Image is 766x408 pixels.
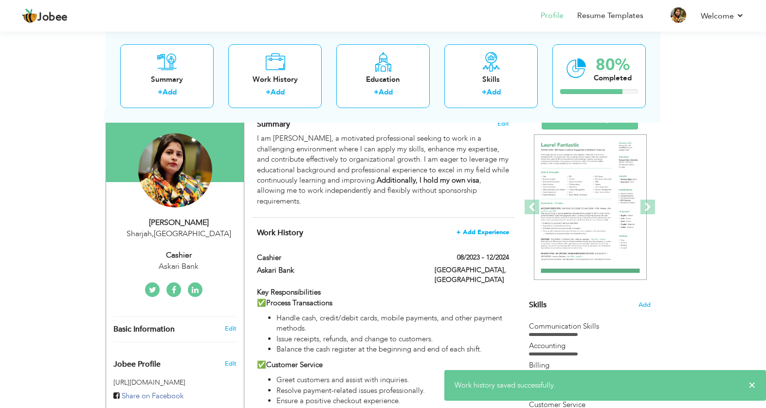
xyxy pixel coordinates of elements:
span: Jobee [37,12,68,23]
a: Edit [225,324,237,333]
a: Add [379,87,393,97]
strong: Additionally, I hold my own visa [377,175,479,185]
img: Mehwish Mushtaq [138,133,212,207]
div: Askari Bank [113,261,244,272]
img: Profile Img [671,7,686,23]
div: Work History [236,74,314,84]
div: Communication Skills [529,321,651,332]
h5: [URL][DOMAIN_NAME] [113,379,237,386]
span: Basic Information [113,325,175,334]
label: + [374,87,379,97]
label: Askari Bank [257,265,420,276]
span: , [152,228,154,239]
div: Enhance your career by creating a custom URL for your Jobee public profile. [106,350,244,374]
strong: Key Responsibilities [257,287,321,297]
a: Profile [541,10,564,21]
label: Cashier [257,253,420,263]
a: Jobee [22,8,68,24]
div: [PERSON_NAME] [113,217,244,228]
strong: Process Transactions [266,298,332,308]
span: Skills [529,299,547,310]
li: Ensure a positive checkout experience. [276,396,509,406]
span: Add [638,300,651,310]
p: ✅ [257,298,509,308]
strong: Customer Service [266,360,323,370]
span: Summary [257,119,290,130]
div: Skills [452,74,530,84]
span: Edit [497,120,509,127]
li: Balance the cash register at the beginning and end of each shift. [276,344,509,354]
label: [GEOGRAPHIC_DATA], [GEOGRAPHIC_DATA] [435,265,509,285]
li: Handle cash, credit/debit cards, mobile payments, and other payment methods. [276,313,509,334]
span: Work history saved successfully. [455,380,555,390]
div: Sharjah [GEOGRAPHIC_DATA] [113,228,244,240]
span: Share on Facebook [122,391,183,401]
div: 80% [594,56,632,73]
span: Work History [257,227,303,238]
h4: Adding a summary is a quick and easy way to highlight your experience and interests. [257,119,509,129]
div: Completed [594,73,632,83]
label: + [158,87,163,97]
span: × [748,380,756,390]
label: + [266,87,271,97]
div: Cashier [113,250,244,261]
span: Edit [225,359,237,368]
label: 08/2023 - 12/2024 [457,253,509,262]
div: Summary [128,74,206,84]
label: + [482,87,487,97]
a: Add [163,87,177,97]
a: Add [271,87,285,97]
div: I am [PERSON_NAME], a motivated professional seeking to work in a challenging environment where I... [257,133,509,206]
span: Jobee Profile [113,360,161,369]
span: + Add Experience [456,229,509,236]
a: Welcome [701,10,744,22]
img: jobee.io [22,8,37,24]
a: Add [487,87,501,97]
div: Education [344,74,422,84]
div: Billing [529,360,651,371]
li: Issue receipts, refunds, and change to customers. [276,334,509,344]
h4: This helps to show the companies you have worked for. [257,228,509,238]
div: Accounting [529,341,651,351]
a: Resume Templates [577,10,643,21]
p: ✅ [257,360,509,370]
li: Greet customers and assist with inquiries. [276,375,509,385]
li: Resolve payment-related issues professionally. [276,386,509,396]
